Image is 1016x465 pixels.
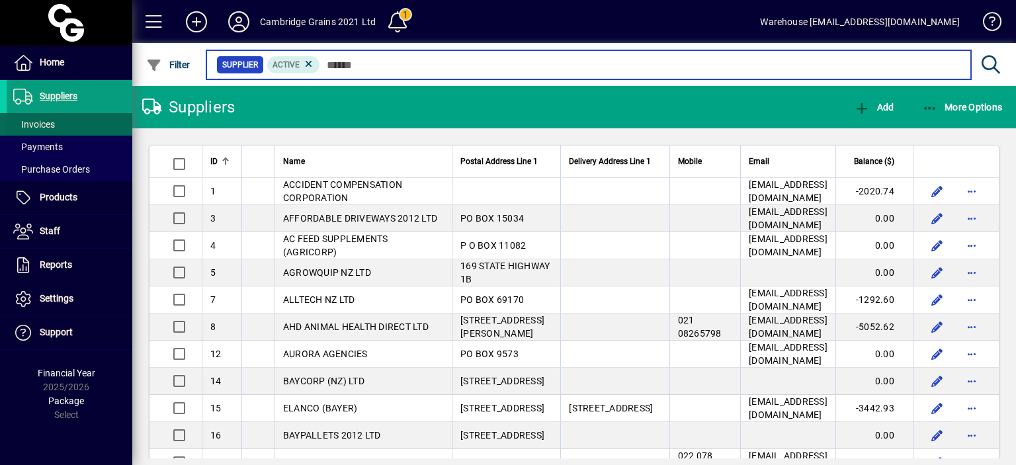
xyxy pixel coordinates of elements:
button: Edit [927,343,948,364]
button: More Options [919,95,1006,119]
span: 3 [210,213,216,224]
span: [STREET_ADDRESS] [460,376,544,386]
button: Edit [927,398,948,419]
span: 021 08265798 [678,315,722,339]
span: [STREET_ADDRESS] [460,403,544,413]
span: [EMAIL_ADDRESS][DOMAIN_NAME] [749,233,827,257]
td: -3442.93 [835,395,913,422]
span: Payments [13,142,63,152]
div: Mobile [678,154,733,169]
span: [EMAIL_ADDRESS][DOMAIN_NAME] [749,396,827,420]
a: Invoices [7,113,132,136]
td: 0.00 [835,232,913,259]
span: AHD ANIMAL HEALTH DIRECT LTD [283,321,429,332]
button: Profile [218,10,260,34]
span: Reports [40,259,72,270]
div: Cambridge Grains 2021 Ltd [260,11,376,32]
span: ALLTECH NZ LTD [283,294,355,305]
button: More options [961,181,982,202]
span: Mobile [678,154,702,169]
span: [EMAIL_ADDRESS][DOMAIN_NAME] [749,179,827,203]
td: 0.00 [835,422,913,449]
a: Home [7,46,132,79]
span: 8 [210,321,216,332]
span: Package [48,396,84,406]
td: 0.00 [835,368,913,395]
span: Purchase Orders [13,164,90,175]
span: Settings [40,293,73,304]
span: ELANCO (BAYER) [283,403,358,413]
span: [STREET_ADDRESS][PERSON_NAME] [460,315,544,339]
span: PO BOX 69170 [460,294,524,305]
button: Edit [927,370,948,392]
span: Name [283,154,305,169]
button: Edit [927,289,948,310]
span: [EMAIL_ADDRESS][DOMAIN_NAME] [749,315,827,339]
span: BAYPALLETS 2012 LTD [283,430,381,441]
button: More options [961,343,982,364]
button: More options [961,235,982,256]
span: Home [40,57,64,67]
td: -2020.74 [835,178,913,205]
button: Add [851,95,897,119]
span: Active [273,60,300,69]
span: PO BOX 15034 [460,213,524,224]
span: [STREET_ADDRESS] [460,430,544,441]
button: More options [961,262,982,283]
span: 5 [210,267,216,278]
a: Payments [7,136,132,158]
button: Edit [927,262,948,283]
button: More options [961,425,982,446]
button: More options [961,370,982,392]
span: [EMAIL_ADDRESS][DOMAIN_NAME] [749,288,827,312]
td: 0.00 [835,341,913,368]
button: Filter [143,53,194,77]
button: More options [961,208,982,229]
a: Knowledge Base [973,3,999,46]
a: Support [7,316,132,349]
span: 1 [210,186,216,196]
span: Invoices [13,119,55,130]
span: Financial Year [38,368,95,378]
div: ID [210,154,233,169]
a: Products [7,181,132,214]
td: 0.00 [835,259,913,286]
button: Edit [927,425,948,446]
span: ACCIDENT COMPENSATION CORPORATION [283,179,402,203]
button: Edit [927,208,948,229]
a: Staff [7,215,132,248]
div: Email [749,154,827,169]
div: Name [283,154,444,169]
span: 15 [210,403,222,413]
button: More options [961,398,982,419]
button: Edit [927,235,948,256]
span: AGROWQUIP NZ LTD [283,267,371,278]
button: Edit [927,316,948,337]
span: Products [40,192,77,202]
span: [EMAIL_ADDRESS][DOMAIN_NAME] [749,206,827,230]
span: More Options [922,102,1003,112]
span: PO BOX 9573 [460,349,519,359]
span: AURORA AGENCIES [283,349,368,359]
a: Reports [7,249,132,282]
span: AFFORDABLE DRIVEWAYS 2012 LTD [283,213,437,224]
span: 16 [210,430,222,441]
button: More options [961,316,982,337]
span: [EMAIL_ADDRESS][DOMAIN_NAME] [749,342,827,366]
span: Filter [146,60,190,70]
span: BAYCORP (NZ) LTD [283,376,364,386]
button: Edit [927,181,948,202]
span: [STREET_ADDRESS] [569,403,653,413]
span: Balance ($) [854,154,894,169]
span: 169 STATE HIGHWAY 1B [460,261,550,284]
span: AC FEED SUPPLEMENTS (AGRICORP) [283,233,388,257]
td: -5052.62 [835,314,913,341]
button: Add [175,10,218,34]
span: Support [40,327,73,337]
mat-chip: Activation Status: Active [267,56,320,73]
div: Suppliers [142,97,235,118]
span: Email [749,154,769,169]
span: ID [210,154,218,169]
span: 7 [210,294,216,305]
span: Supplier [222,58,258,71]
